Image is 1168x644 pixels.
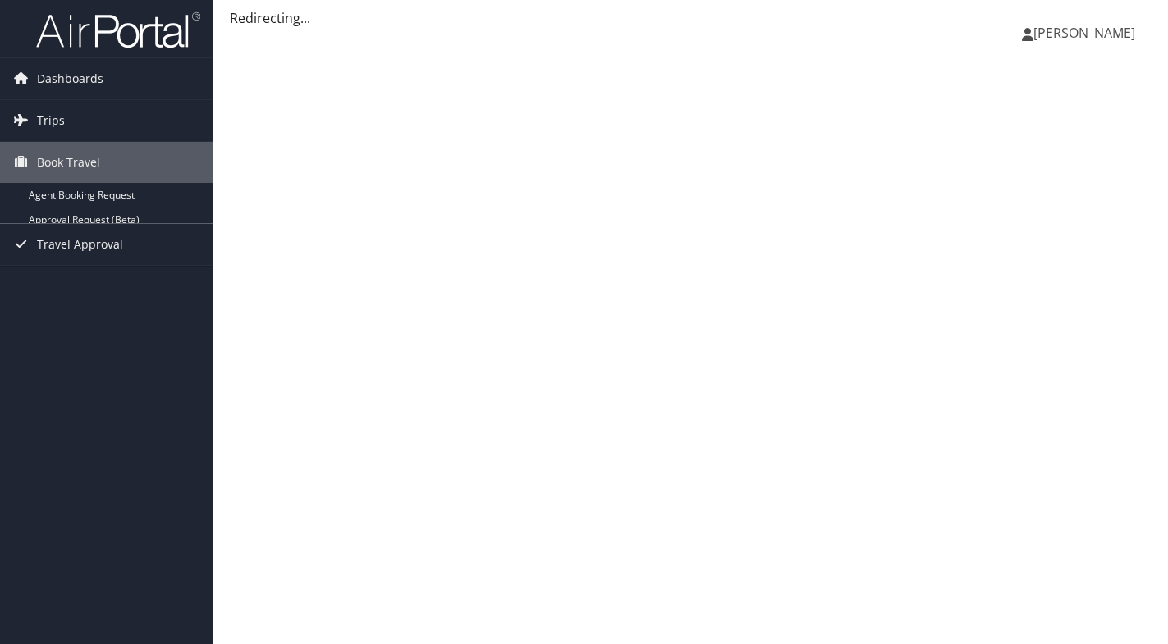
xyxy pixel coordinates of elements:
a: [PERSON_NAME] [1022,8,1152,57]
span: Trips [37,100,65,141]
span: Dashboards [37,58,103,99]
img: airportal-logo.png [36,11,200,49]
span: Book Travel [37,142,100,183]
span: Travel Approval [37,224,123,265]
div: Redirecting... [230,8,1152,28]
span: [PERSON_NAME] [1033,24,1135,42]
